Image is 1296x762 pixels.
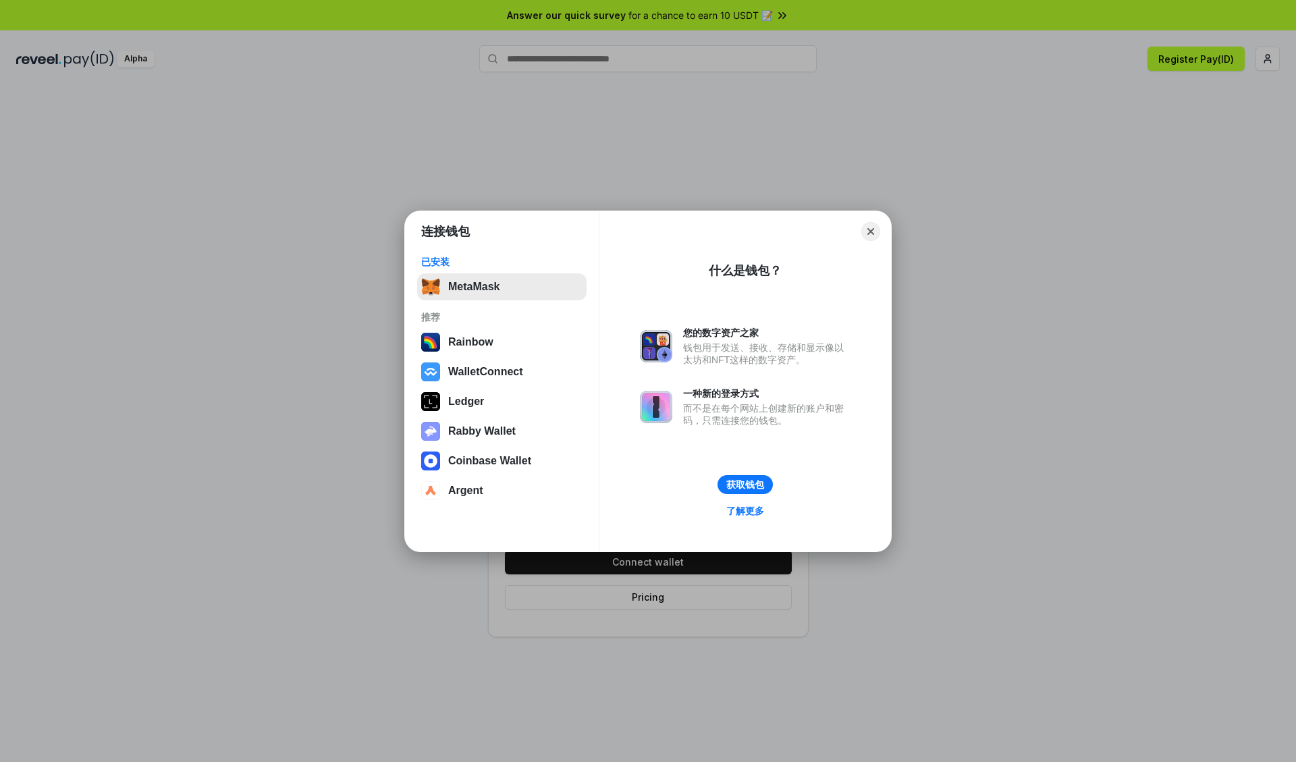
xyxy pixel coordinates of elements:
[726,505,764,517] div: 了解更多
[683,327,850,339] div: 您的数字资产之家
[417,418,587,445] button: Rabby Wallet
[640,391,672,423] img: svg+xml,%3Csvg%20xmlns%3D%22http%3A%2F%2Fwww.w3.org%2F2000%2Fsvg%22%20fill%3D%22none%22%20viewBox...
[421,311,583,323] div: 推荐
[417,388,587,415] button: Ledger
[417,447,587,474] button: Coinbase Wallet
[683,342,850,366] div: 钱包用于发送、接收、存储和显示像以太坊和NFT这样的数字资产。
[421,481,440,500] img: svg+xml,%3Csvg%20width%3D%2228%22%20height%3D%2228%22%20viewBox%3D%220%200%2028%2028%22%20fill%3D...
[718,475,773,494] button: 获取钱包
[448,281,500,293] div: MetaMask
[709,263,782,279] div: 什么是钱包？
[421,333,440,352] img: svg+xml,%3Csvg%20width%3D%22120%22%20height%3D%22120%22%20viewBox%3D%220%200%20120%20120%22%20fil...
[421,392,440,411] img: svg+xml,%3Csvg%20xmlns%3D%22http%3A%2F%2Fwww.w3.org%2F2000%2Fsvg%22%20width%3D%2228%22%20height%3...
[421,422,440,441] img: svg+xml,%3Csvg%20xmlns%3D%22http%3A%2F%2Fwww.w3.org%2F2000%2Fsvg%22%20fill%3D%22none%22%20viewBox...
[421,256,583,268] div: 已安装
[448,485,483,497] div: Argent
[421,223,470,240] h1: 连接钱包
[448,366,523,378] div: WalletConnect
[448,336,493,348] div: Rainbow
[448,425,516,437] div: Rabby Wallet
[683,387,850,400] div: 一种新的登录方式
[726,479,764,491] div: 获取钱包
[448,455,531,467] div: Coinbase Wallet
[417,477,587,504] button: Argent
[417,273,587,300] button: MetaMask
[448,396,484,408] div: Ledger
[640,330,672,362] img: svg+xml,%3Csvg%20xmlns%3D%22http%3A%2F%2Fwww.w3.org%2F2000%2Fsvg%22%20fill%3D%22none%22%20viewBox...
[417,358,587,385] button: WalletConnect
[861,222,880,241] button: Close
[421,452,440,470] img: svg+xml,%3Csvg%20width%3D%2228%22%20height%3D%2228%22%20viewBox%3D%220%200%2028%2028%22%20fill%3D...
[417,329,587,356] button: Rainbow
[683,402,850,427] div: 而不是在每个网站上创建新的账户和密码，只需连接您的钱包。
[718,502,772,520] a: 了解更多
[421,277,440,296] img: svg+xml,%3Csvg%20fill%3D%22none%22%20height%3D%2233%22%20viewBox%3D%220%200%2035%2033%22%20width%...
[421,362,440,381] img: svg+xml,%3Csvg%20width%3D%2228%22%20height%3D%2228%22%20viewBox%3D%220%200%2028%2028%22%20fill%3D...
